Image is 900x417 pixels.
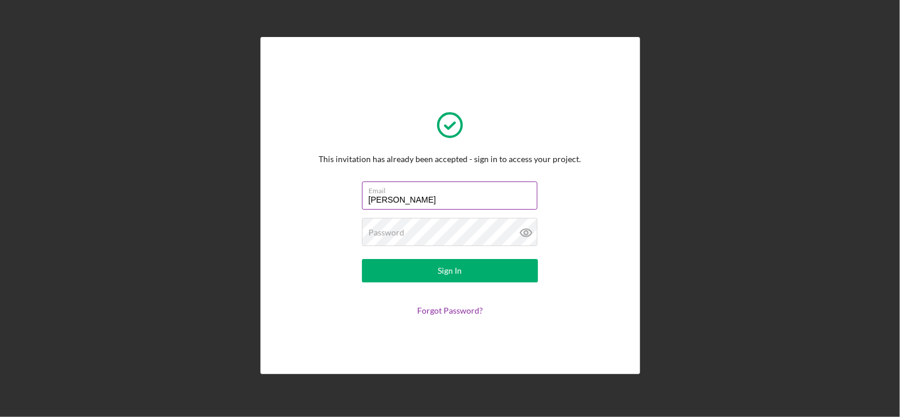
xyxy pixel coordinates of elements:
div: Sign In [438,259,462,283]
label: Password [368,228,404,237]
a: Forgot Password? [417,305,483,315]
div: This invitation has already been accepted - sign in to access your project. [319,154,581,164]
button: Sign In [362,259,538,283]
label: Email [368,182,537,195]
